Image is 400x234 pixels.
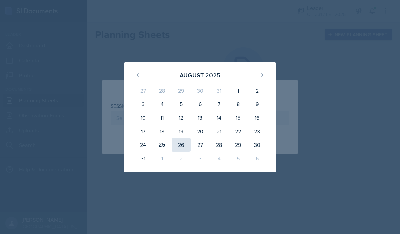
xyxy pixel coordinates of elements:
div: 22 [228,124,247,138]
div: 29 [228,138,247,152]
div: 24 [134,138,153,152]
div: 3 [134,97,153,111]
div: 25 [153,138,172,152]
div: 30 [247,138,266,152]
div: 29 [172,84,191,97]
div: 20 [191,124,209,138]
div: 6 [247,152,266,165]
div: August [180,71,204,80]
div: 31 [209,84,228,97]
div: 27 [191,138,209,152]
div: 3 [191,152,209,165]
div: 1 [228,84,247,97]
div: 28 [153,84,172,97]
div: 27 [134,84,153,97]
div: 6 [191,97,209,111]
div: 30 [191,84,209,97]
div: 19 [172,124,191,138]
div: 18 [153,124,172,138]
div: 2 [172,152,191,165]
div: 13 [191,111,209,124]
div: 7 [209,97,228,111]
div: 4 [153,97,172,111]
div: 15 [228,111,247,124]
div: 12 [172,111,191,124]
div: 17 [134,124,153,138]
div: 16 [247,111,266,124]
div: 5 [228,152,247,165]
div: 9 [247,97,266,111]
div: 2 [247,84,266,97]
div: 28 [209,138,228,152]
div: 5 [172,97,191,111]
div: 26 [172,138,191,152]
div: 2025 [205,71,220,80]
div: 14 [209,111,228,124]
div: 31 [134,152,153,165]
div: 11 [153,111,172,124]
div: 8 [228,97,247,111]
div: 4 [209,152,228,165]
div: 21 [209,124,228,138]
div: 10 [134,111,153,124]
div: 1 [153,152,172,165]
div: 23 [247,124,266,138]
